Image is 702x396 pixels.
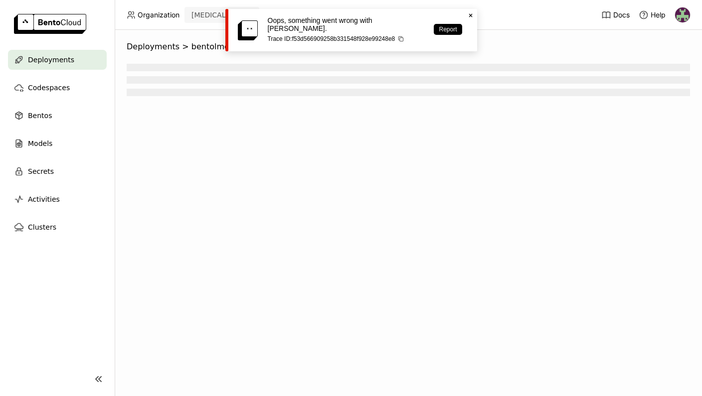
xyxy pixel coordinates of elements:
[28,137,52,149] span: Models
[28,82,70,94] span: Codespaces
[191,10,238,20] div: [MEDICAL_DATA]
[268,35,424,42] p: Trace ID: f53d566909258b331548f928e99248e8
[8,161,107,181] a: Secrets
[28,165,54,177] span: Secrets
[8,133,107,153] a: Models
[28,221,56,233] span: Clusters
[639,10,666,20] div: Help
[8,106,107,126] a: Bentos
[8,50,107,70] a: Deployments
[675,7,690,22] img: Yiya Yao
[8,189,107,209] a: Activities
[8,78,107,98] a: Codespaces
[601,10,630,20] a: Docs
[14,14,86,34] img: logo
[467,11,475,19] svg: Close
[268,16,424,32] p: Oops, something went wrong with [PERSON_NAME].
[8,217,107,237] a: Clusters
[613,10,630,19] span: Docs
[651,10,666,19] span: Help
[28,54,74,66] span: Deployments
[127,42,690,52] nav: Breadcrumbs navigation
[28,193,60,205] span: Activities
[28,110,52,122] span: Bentos
[191,42,398,52] span: bentolmdeploy-llama-3-3-70-b-instruct-service-5bdl
[434,24,462,35] a: Report
[138,10,179,19] span: Organization
[127,42,179,52] span: Deployments
[179,42,191,52] span: >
